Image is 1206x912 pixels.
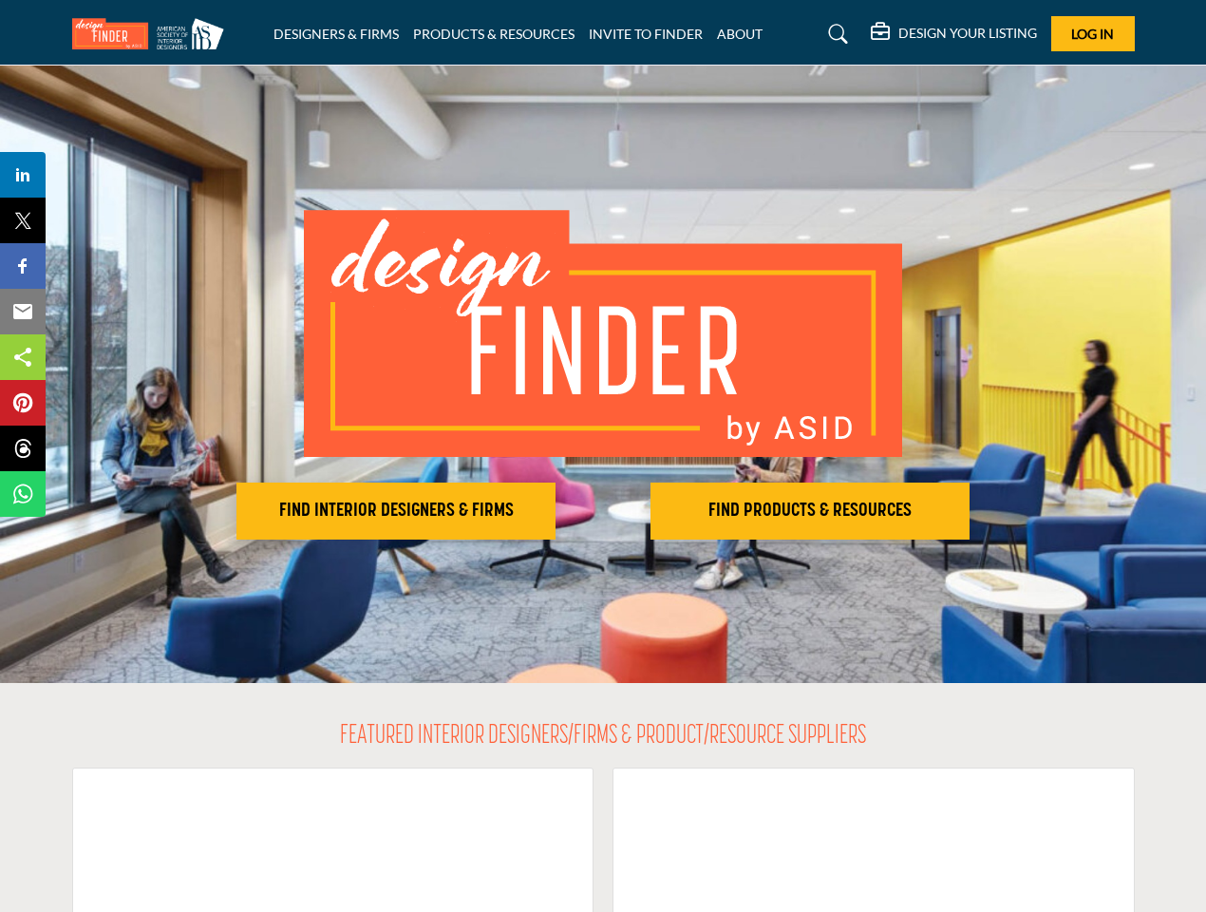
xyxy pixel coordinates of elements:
[589,26,703,42] a: INVITE TO FINDER
[273,26,399,42] a: DESIGNERS & FIRMS
[810,19,860,49] a: Search
[236,483,556,540] button: FIND INTERIOR DESIGNERS & FIRMS
[717,26,763,42] a: ABOUT
[1071,26,1114,42] span: Log In
[871,23,1037,46] div: DESIGN YOUR LISTING
[242,500,550,522] h2: FIND INTERIOR DESIGNERS & FIRMS
[898,25,1037,42] h5: DESIGN YOUR LISTING
[413,26,575,42] a: PRODUCTS & RESOURCES
[340,721,866,753] h2: FEATURED INTERIOR DESIGNERS/FIRMS & PRODUCT/RESOURCE SUPPLIERS
[72,18,234,49] img: Site Logo
[650,483,970,540] button: FIND PRODUCTS & RESOURCES
[656,500,964,522] h2: FIND PRODUCTS & RESOURCES
[304,210,902,457] img: image
[1051,16,1135,51] button: Log In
